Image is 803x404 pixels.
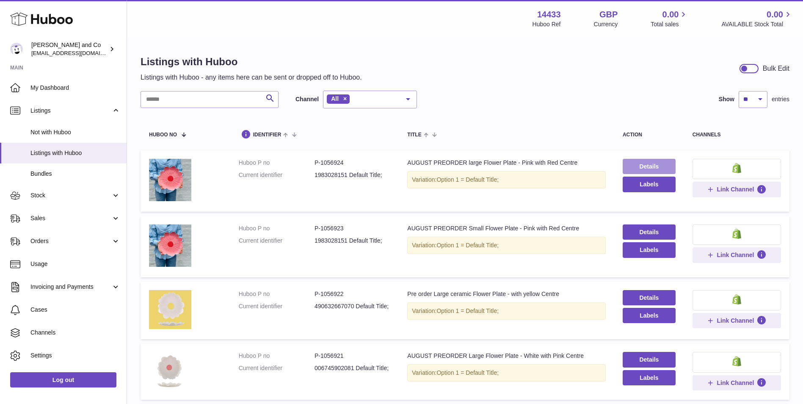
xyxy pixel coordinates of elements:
span: Link Channel [717,317,754,324]
button: Labels [623,308,676,323]
dd: 1983028151 Default Title; [315,171,390,179]
div: Variation: [407,364,606,382]
h1: Listings with Huboo [141,55,362,69]
dt: Current identifier [239,364,315,372]
span: Listings [30,107,111,115]
img: shopify-small.png [732,356,741,366]
a: Log out [10,372,116,387]
button: Labels [623,370,676,385]
strong: GBP [599,9,618,20]
button: Labels [623,242,676,257]
p: Listings with Huboo - any items here can be sent or dropped off to Huboo. [141,73,362,82]
span: Option 1 = Default Title; [436,242,499,249]
span: Orders [30,237,111,245]
span: Sales [30,214,111,222]
span: Settings [30,351,120,360]
span: Invoicing and Payments [30,283,111,291]
span: All [331,95,339,102]
span: Option 1 = Default Title; [436,176,499,183]
a: 0.00 AVAILABLE Stock Total [721,9,793,28]
a: Details [623,224,676,240]
div: Huboo Ref [533,20,561,28]
dd: 490632667070 Default Title; [315,302,390,310]
img: AUGUST PREORDER Small Flower Plate - Pink with Red Centre [149,224,191,267]
dt: Huboo P no [239,352,315,360]
dt: Huboo P no [239,290,315,298]
span: Link Channel [717,379,754,387]
a: Details [623,290,676,305]
a: Details [623,352,676,367]
dt: Current identifier [239,171,315,179]
strong: 14433 [537,9,561,20]
span: Bundles [30,170,120,178]
dd: P-1056923 [315,224,390,232]
span: Not with Huboo [30,128,120,136]
div: channels [693,132,781,138]
div: AUGUST PREORDER large Flower Plate - Pink with Red Centre [407,159,606,167]
span: My Dashboard [30,84,120,92]
img: AUGUST PREORDER large Flower Plate - Pink with Red Centre [149,159,191,201]
span: Stock [30,191,111,199]
button: Link Channel [693,313,781,328]
div: Variation: [407,302,606,320]
span: Link Channel [717,185,754,193]
div: [PERSON_NAME] and Co [31,41,108,57]
span: Listings with Huboo [30,149,120,157]
button: Labels [623,177,676,192]
span: Channels [30,329,120,337]
img: shopify-small.png [732,229,741,239]
img: shopify-small.png [732,294,741,304]
dd: P-1056924 [315,159,390,167]
button: Link Channel [693,375,781,390]
dd: 1983028151 Default Title; [315,237,390,245]
span: 0.00 [767,9,783,20]
img: AUGUST PREORDER Large Flower Plate - White with Pink Centre [149,352,191,389]
dt: Current identifier [239,302,315,310]
img: shopify-small.png [732,163,741,173]
span: Huboo no [149,132,177,138]
dd: P-1056922 [315,290,390,298]
dt: Huboo P no [239,159,315,167]
span: Option 1 = Default Title; [436,307,499,314]
span: Total sales [651,20,688,28]
div: Variation: [407,171,606,188]
a: 0.00 Total sales [651,9,688,28]
div: action [623,132,676,138]
span: identifier [253,132,281,138]
dt: Current identifier [239,237,315,245]
span: Usage [30,260,120,268]
span: 0.00 [662,9,679,20]
button: Link Channel [693,182,781,197]
img: internalAdmin-14433@internal.huboo.com [10,43,23,55]
div: Pre order Large ceramic Flower Plate - with yellow Centre [407,290,606,298]
button: Link Channel [693,247,781,263]
div: AUGUST PREORDER Large Flower Plate - White with Pink Centre [407,352,606,360]
dt: Huboo P no [239,224,315,232]
span: Cases [30,306,120,314]
img: Pre order Large ceramic Flower Plate - with yellow Centre [149,290,191,329]
span: title [407,132,421,138]
span: AVAILABLE Stock Total [721,20,793,28]
span: entries [772,95,789,103]
div: Currency [594,20,618,28]
a: Details [623,159,676,174]
label: Channel [295,95,319,103]
div: Bulk Edit [763,64,789,73]
span: Option 1 = Default Title; [436,369,499,376]
div: AUGUST PREORDER Small Flower Plate - Pink with Red Centre [407,224,606,232]
div: Variation: [407,237,606,254]
dd: P-1056921 [315,352,390,360]
span: [EMAIL_ADDRESS][DOMAIN_NAME] [31,50,124,56]
dd: 006745902081 Default Title; [315,364,390,372]
span: Link Channel [717,251,754,259]
label: Show [719,95,734,103]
